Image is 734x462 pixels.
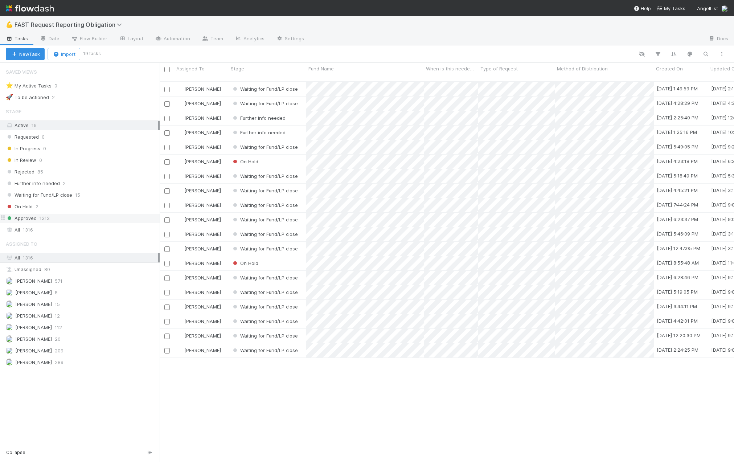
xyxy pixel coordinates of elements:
[177,85,221,93] div: [PERSON_NAME]
[6,104,21,119] span: Stage
[177,274,221,281] div: [PERSON_NAME]
[231,230,298,238] div: Waiting for Fund/LP close
[113,33,149,45] a: Layout
[6,324,13,331] img: avatar_705f3a58-2659-4f93-91ad-7a5be837418b.png
[23,255,33,261] span: 1316
[6,449,25,456] span: Collapse
[15,278,52,284] span: [PERSON_NAME]
[231,100,298,107] div: Waiting for Fund/LP close
[231,114,286,122] div: Further info needed
[6,237,37,251] span: Assigned To
[164,87,170,92] input: Toggle Row Selected
[184,318,221,324] span: [PERSON_NAME]
[6,81,52,90] div: My Active Tasks
[177,230,221,238] div: [PERSON_NAME]
[6,277,13,285] img: avatar_fee1282a-8af6-4c79-b7c7-bf2cfad99775.png
[657,172,698,179] div: [DATE] 5:18:49 PM
[177,289,183,295] img: avatar_8d06466b-a936-4205-8f52-b0cc03e2a179.png
[657,216,698,223] div: [DATE] 6:23:37 PM
[308,65,334,72] span: Fund Name
[164,145,170,150] input: Toggle Row Selected
[184,231,221,237] span: [PERSON_NAME]
[6,214,37,223] span: Approved
[15,313,52,319] span: [PERSON_NAME]
[231,143,298,151] div: Waiting for Fund/LP close
[177,275,183,281] img: avatar_8d06466b-a936-4205-8f52-b0cc03e2a179.png
[15,336,52,342] span: [PERSON_NAME]
[177,304,183,310] img: avatar_8d06466b-a936-4205-8f52-b0cc03e2a179.png
[229,33,270,45] a: Analytics
[657,5,685,12] a: My Tasks
[231,289,298,295] span: Waiting for Fund/LP close
[177,216,221,223] div: [PERSON_NAME]
[164,319,170,324] input: Toggle Row Selected
[36,202,38,211] span: 2
[657,346,698,353] div: [DATE] 2:24:25 PM
[6,225,158,234] div: All
[15,359,52,365] span: [PERSON_NAME]
[6,289,13,296] img: avatar_030f5503-c087-43c2-95d1-dd8963b2926c.png
[55,358,63,367] span: 289
[657,143,698,150] div: [DATE] 5:49:05 PM
[231,85,298,93] div: Waiting for Fund/LP close
[177,260,183,266] img: avatar_8d06466b-a936-4205-8f52-b0cc03e2a179.png
[231,144,298,150] span: Waiting for Fund/LP close
[15,301,52,307] span: [PERSON_NAME]
[231,217,298,222] span: Waiting for Fund/LP close
[149,33,196,45] a: Automation
[231,333,298,339] span: Waiting for Fund/LP close
[164,203,170,208] input: Toggle Row Selected
[196,33,229,45] a: Team
[184,260,221,266] span: [PERSON_NAME]
[657,259,699,266] div: [DATE] 8:55:48 AM
[177,246,183,252] img: avatar_8d06466b-a936-4205-8f52-b0cc03e2a179.png
[6,35,28,42] span: Tasks
[6,312,13,319] img: avatar_e5ec2f5b-afc7-4357-8cf1-2139873d70b1.png
[55,323,62,332] span: 112
[177,130,183,135] img: avatar_8d06466b-a936-4205-8f52-b0cc03e2a179.png
[231,304,298,310] span: Waiting for Fund/LP close
[164,232,170,237] input: Toggle Row Selected
[231,347,298,353] span: Waiting for Fund/LP close
[177,188,183,193] img: avatar_8d06466b-a936-4205-8f52-b0cc03e2a179.png
[55,288,58,297] span: 8
[177,333,183,339] img: avatar_8d06466b-a936-4205-8f52-b0cc03e2a179.png
[177,231,183,237] img: avatar_8d06466b-a936-4205-8f52-b0cc03e2a179.png
[231,347,298,354] div: Waiting for Fund/LP close
[177,86,183,92] img: avatar_8d06466b-a936-4205-8f52-b0cc03e2a179.png
[177,173,183,179] img: avatar_8d06466b-a936-4205-8f52-b0cc03e2a179.png
[184,86,221,92] span: [PERSON_NAME]
[231,159,258,164] span: On Hold
[164,67,170,72] input: Toggle All Rows Selected
[184,275,221,281] span: [PERSON_NAME]
[164,101,170,107] input: Toggle Row Selected
[6,253,158,262] div: All
[184,144,221,150] span: [PERSON_NAME]
[43,144,46,153] span: 0
[55,277,62,286] span: 571
[231,202,298,208] span: Waiting for Fund/LP close
[164,348,170,353] input: Toggle Row Selected
[164,275,170,281] input: Toggle Row Selected
[231,318,298,324] span: Waiting for Fund/LP close
[231,216,298,223] div: Waiting for Fund/LP close
[657,274,698,281] div: [DATE] 6:28:46 PM
[231,260,258,266] span: On Hold
[65,33,113,45] a: Flow Builder
[176,65,205,72] span: Assigned To
[231,101,298,106] span: Waiting for Fund/LP close
[39,156,42,165] span: 0
[184,202,221,208] span: [PERSON_NAME]
[6,179,60,188] span: Further info needed
[6,2,54,15] img: logo-inverted-e16ddd16eac7371096b0.svg
[6,94,13,100] span: 🚀
[6,121,158,130] div: Active
[177,318,183,324] img: avatar_8d06466b-a936-4205-8f52-b0cc03e2a179.png
[184,188,221,193] span: [PERSON_NAME]
[44,265,50,274] span: 80
[164,174,170,179] input: Toggle Row Selected
[657,158,698,165] div: [DATE] 4:23:18 PM
[231,318,298,325] div: Waiting for Fund/LP close
[184,101,221,106] span: [PERSON_NAME]
[231,187,298,194] div: Waiting for Fund/LP close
